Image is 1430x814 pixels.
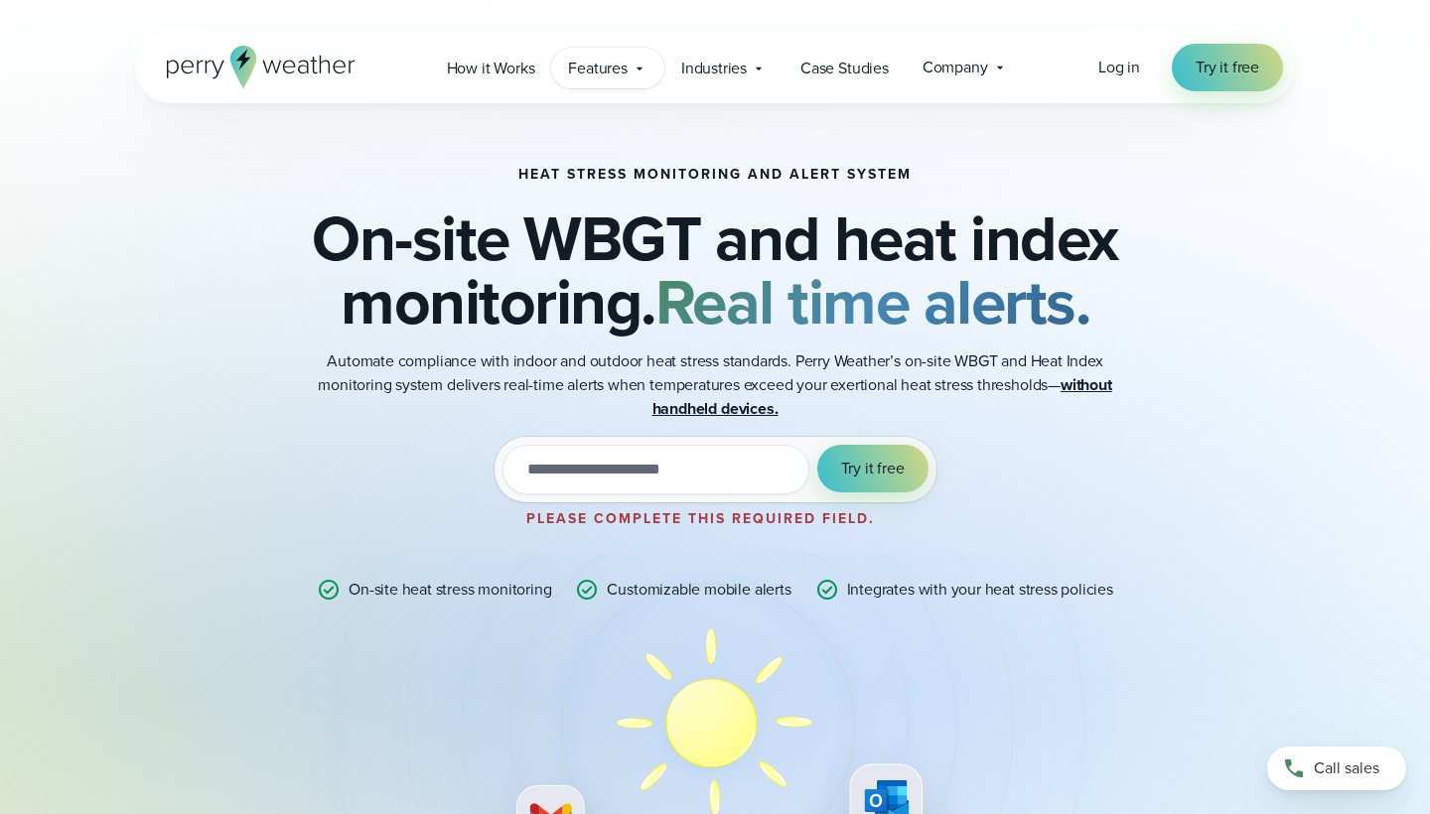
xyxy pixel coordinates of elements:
a: Call sales [1267,746,1406,790]
p: On-site heat stress monitoring [349,578,551,602]
h2: On-site WBGT and heat index monitoring. [234,206,1196,334]
a: Try it free [1172,44,1283,91]
span: Try it free [1196,56,1259,79]
a: Case Studies [784,48,906,88]
p: Integrates with your heat stress policies [847,578,1113,602]
span: Industries [681,57,747,80]
span: Features [568,57,628,80]
span: Call sales [1314,756,1379,780]
a: How it Works [430,48,552,88]
span: Log in [1098,56,1140,78]
p: Automate compliance with indoor and outdoor heat stress standards. Perry Weather’s on-site WBGT a... [318,349,1112,421]
label: Please complete this required field. [526,508,875,529]
span: Company [923,56,988,79]
button: Try it free [817,445,929,492]
a: Log in [1098,56,1140,79]
p: Customizable mobile alerts [607,578,790,602]
span: Case Studies [800,57,889,80]
strong: without handheld devices. [652,373,1112,420]
span: How it Works [447,57,535,80]
span: Try it free [841,457,905,480]
strong: Real time alerts. [655,255,1090,348]
h1: Heat Stress Monitoring and Alert System [518,167,912,183]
